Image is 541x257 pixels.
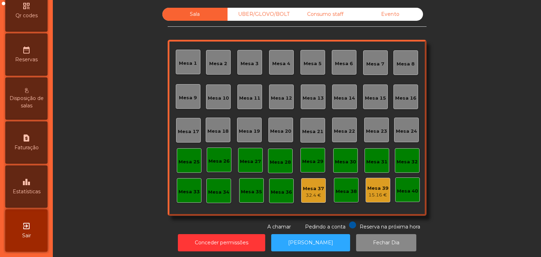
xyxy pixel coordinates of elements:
div: Mesa 16 [395,95,416,102]
div: Mesa 40 [397,188,418,195]
div: Mesa 34 [208,189,229,196]
i: exit_to_app [22,222,31,230]
div: 15.16 € [367,192,388,199]
div: Mesa 20 [270,128,291,135]
div: Mesa 26 [209,158,230,165]
div: Mesa 22 [334,128,355,135]
div: Mesa 37 [303,185,324,192]
span: Reserva na próxima hora [360,224,420,230]
div: Mesa 19 [239,128,260,135]
div: Mesa 7 [366,61,384,68]
div: Mesa 23 [366,128,387,135]
div: Mesa 8 [397,61,415,68]
div: Mesa 38 [336,188,357,195]
i: request_page [22,134,31,142]
span: Pedindo a conta [305,224,346,230]
span: A chamar [267,224,291,230]
div: Mesa 39 [367,185,388,192]
div: Mesa 11 [239,95,260,102]
div: Mesa 14 [334,95,355,102]
div: Mesa 9 [179,94,197,101]
i: leaderboard [22,178,31,186]
div: Mesa 33 [179,188,200,195]
div: Mesa 17 [178,128,199,135]
div: Mesa 29 [302,158,323,165]
div: Mesa 6 [335,60,353,67]
span: Reservas [15,56,38,63]
span: Disposição de salas [7,95,46,109]
div: Sala [162,8,228,21]
div: Mesa 10 [208,95,229,102]
div: Mesa 12 [271,95,292,102]
div: Mesa 2 [209,60,227,67]
span: Sair [22,232,31,239]
div: Mesa 27 [240,158,261,165]
div: Mesa 4 [272,60,290,67]
div: UBER/GLOVO/BOLT [228,8,293,21]
div: Mesa 30 [335,158,356,165]
div: Mesa 18 [207,128,229,135]
div: Mesa 32 [397,158,418,165]
div: Mesa 31 [366,158,387,165]
div: Mesa 25 [179,158,200,165]
div: 32.4 € [303,192,324,199]
span: Qr codes [15,12,38,19]
button: Fechar Dia [356,234,416,251]
i: date_range [22,46,31,54]
div: Mesa 5 [304,60,322,67]
div: Mesa 1 [179,60,197,67]
span: Faturação [14,144,39,151]
div: Mesa 35 [241,188,262,195]
div: Mesa 36 [271,189,292,196]
button: Conceder permissões [178,234,265,251]
div: Mesa 21 [302,128,323,135]
div: Evento [358,8,423,21]
div: Mesa 15 [365,95,386,102]
span: Estatísticas [13,188,41,195]
div: Mesa 3 [241,60,259,67]
div: Consumo staff [293,8,358,21]
button: [PERSON_NAME] [271,234,350,251]
div: Mesa 24 [396,128,417,135]
i: qr_code [22,2,31,10]
div: Mesa 28 [270,159,291,166]
div: Mesa 13 [303,95,324,102]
